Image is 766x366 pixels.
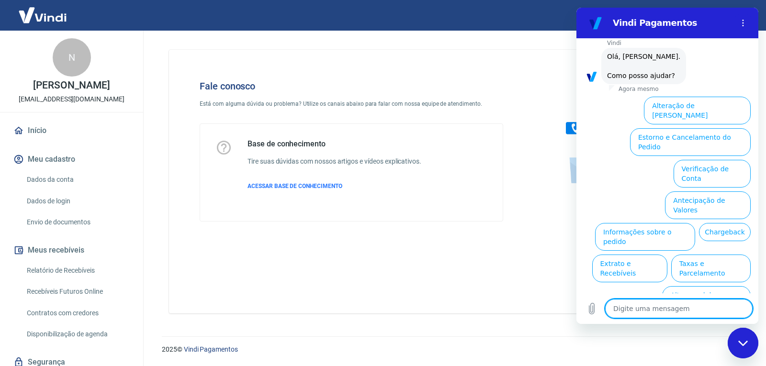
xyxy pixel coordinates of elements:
iframe: Botão para abrir a janela de mensagens, conversa em andamento [728,328,758,358]
p: Está com alguma dúvida ou problema? Utilize os canais abaixo para falar com nossa equipe de atend... [200,100,503,108]
a: Envio de documentos [23,212,132,232]
img: Vindi [11,0,74,30]
a: Recebíveis Futuros Online [23,282,132,301]
button: Meu cadastro [11,149,132,170]
iframe: Janela de mensagens [576,8,758,324]
div: N [53,38,91,77]
button: Meus recebíveis [11,240,132,261]
a: Dados da conta [23,170,132,189]
a: Vindi Pagamentos [184,345,238,353]
span: ACESSAR BASE DE CONHECIMENTO [248,183,342,189]
h4: Fale conosco [200,80,503,92]
a: ACESSAR BASE DE CONHECIMENTO [248,182,421,190]
p: 2025 © [162,344,743,355]
img: Fale conosco [547,65,692,193]
a: Contratos com credores [23,303,132,323]
button: Sair [720,7,755,24]
a: Dados de login [23,191,132,211]
a: Relatório de Recebíveis [23,261,132,280]
h6: Tire suas dúvidas com nossos artigos e vídeos explicativos. [248,156,421,166]
a: Início [11,120,132,141]
h5: Base de conhecimento [248,139,421,149]
p: [PERSON_NAME] [33,80,110,90]
a: Disponibilização de agenda [23,324,132,344]
p: [EMAIL_ADDRESS][DOMAIN_NAME] [19,94,124,104]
